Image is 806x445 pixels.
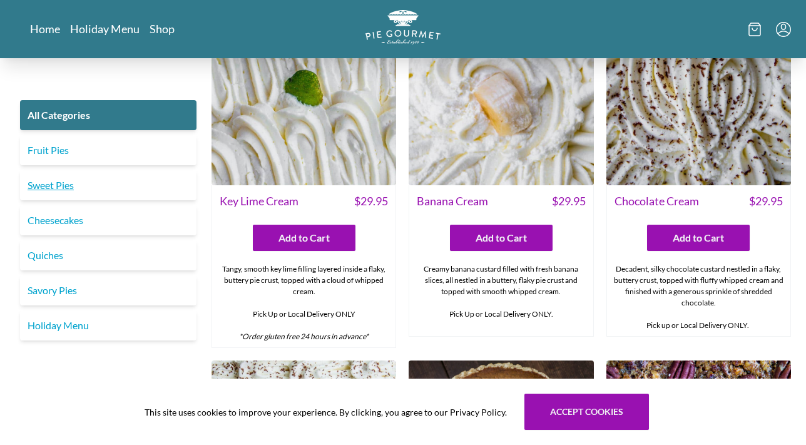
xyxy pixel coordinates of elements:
a: Home [30,21,60,36]
div: Creamy banana custard filled with fresh banana slices, all nestled in a buttery, flaky pie crust ... [409,258,593,336]
button: Menu [776,22,791,37]
div: Decadent, silky chocolate custard nestled in a flaky, buttery crust, topped with fluffy whipped c... [607,258,790,336]
img: logo [365,10,441,44]
a: Logo [365,10,441,48]
span: This site uses cookies to improve your experience. By clicking, you agree to our Privacy Policy. [145,406,507,419]
span: $ 29.95 [354,193,388,210]
span: Banana Cream [417,193,488,210]
a: Quiches [20,240,196,270]
a: Savory Pies [20,275,196,305]
a: Cheesecakes [20,205,196,235]
a: Shop [150,21,175,36]
button: Accept cookies [524,394,649,430]
span: $ 29.95 [552,193,586,210]
button: Add to Cart [647,225,750,251]
span: $ 29.95 [749,193,783,210]
a: Holiday Menu [70,21,140,36]
a: All Categories [20,100,196,130]
button: Add to Cart [450,225,553,251]
span: Add to Cart [278,230,330,245]
span: Chocolate Cream [615,193,699,210]
em: *Order gluten free 24 hours in advance* [239,332,369,341]
a: Sweet Pies [20,170,196,200]
div: Tangy, smooth key lime filling layered inside a flaky, buttery pie crust, topped with a cloud of ... [212,258,395,347]
a: Holiday Menu [20,310,196,340]
span: Add to Cart [476,230,527,245]
span: Add to Cart [673,230,724,245]
span: Key Lime Cream [220,193,298,210]
a: Fruit Pies [20,135,196,165]
button: Add to Cart [253,225,355,251]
